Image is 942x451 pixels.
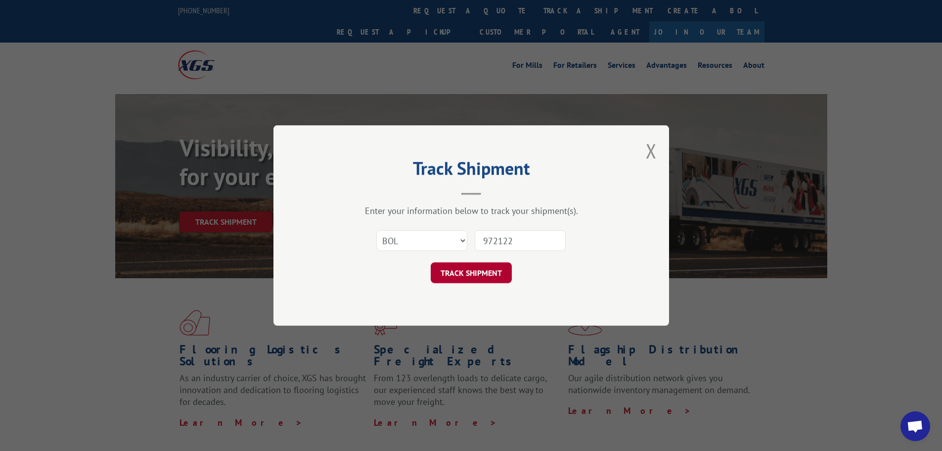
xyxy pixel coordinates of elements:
button: Close modal [646,138,657,164]
input: Number(s) [475,230,566,251]
h2: Track Shipment [323,161,620,180]
div: Open chat [900,411,930,441]
div: Enter your information below to track your shipment(s). [323,205,620,216]
button: TRACK SHIPMENT [431,262,512,283]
